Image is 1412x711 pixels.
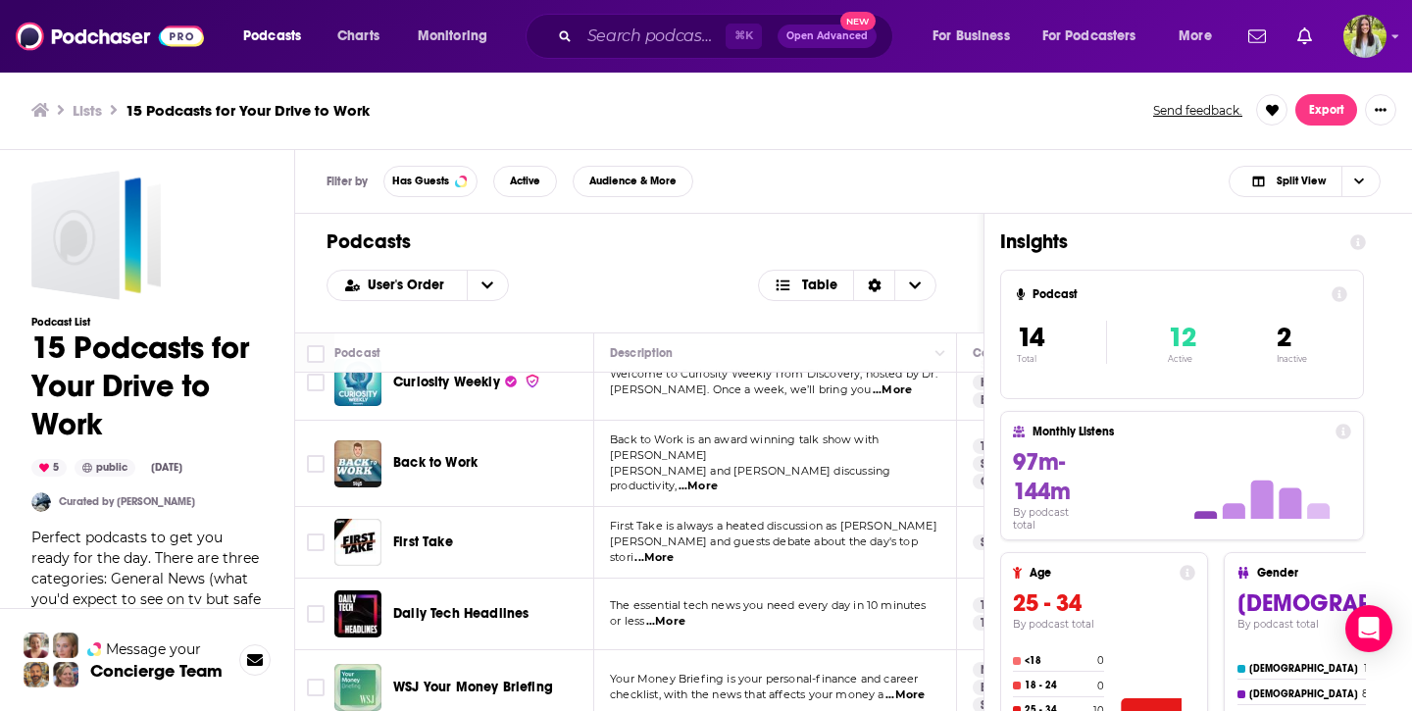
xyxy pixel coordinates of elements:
[106,639,201,659] span: Message your
[1179,23,1212,50] span: More
[334,341,380,365] div: Podcast
[229,21,327,52] button: open menu
[973,474,1030,489] a: Culture
[973,662,1018,678] a: News
[610,341,673,365] div: Description
[75,459,135,477] div: public
[1033,425,1327,438] h4: Monthly Listens
[334,440,381,487] img: Back to Work
[393,533,453,552] a: First Take
[53,633,78,658] img: Jules Profile
[327,175,368,188] h3: Filter by
[334,590,381,637] img: Daily Tech Headlines
[973,341,1034,365] div: Categories
[610,687,884,701] span: checklist, with the news that affects your money a
[610,367,937,381] span: Welcome to Curiosity Weekly from Discovery, hosted by Dr.
[1168,321,1196,354] span: 12
[679,479,718,494] span: ...More
[307,679,325,696] span: Toggle select row
[1097,654,1104,667] h4: 0
[1025,655,1093,667] h4: <18
[307,455,325,473] span: Toggle select row
[1025,680,1093,691] h4: 18 - 24
[1229,166,1381,197] h2: Choose View
[307,533,325,551] span: Toggle select row
[467,271,508,300] button: open menu
[758,270,937,301] button: Choose View
[610,432,879,462] span: Back to Work is an award winning talk show with [PERSON_NAME]
[1343,15,1387,58] img: User Profile
[634,550,674,566] span: ...More
[885,687,925,703] span: ...More
[1345,605,1392,652] div: Open Intercom Messenger
[1168,354,1196,364] p: Active
[973,392,1046,408] a: Education
[802,279,837,292] span: Table
[393,453,478,473] a: Back to Work
[525,373,540,389] img: verified Badge
[726,24,762,49] span: ⌘ K
[392,176,449,186] span: Has Guests
[1000,229,1335,254] h1: Insights
[393,605,529,622] span: Daily Tech Headlines
[1295,94,1357,126] button: Export
[933,23,1010,50] span: For Business
[929,341,952,365] button: Column Actions
[973,375,1026,390] a: Health
[393,533,453,550] span: First Take
[1365,94,1396,126] button: Show More Button
[393,374,500,390] span: Curiosity Weekly
[973,597,1052,613] a: Technology
[1364,662,1368,675] h4: 1
[1030,21,1165,52] button: open menu
[610,614,644,628] span: or less
[24,662,49,687] img: Jon Profile
[510,176,540,186] span: Active
[1240,20,1274,53] a: Show notifications dropdown
[334,359,381,406] img: Curiosity Weekly
[31,492,51,512] img: Morgandelisle
[31,316,263,329] h3: Podcast List
[418,23,487,50] span: Monitoring
[786,31,868,41] span: Open Advanced
[31,171,161,300] a: 15 Podcasts for Your Drive to Work
[73,101,102,120] h3: Lists
[327,229,952,254] h1: Podcasts
[24,633,49,658] img: Sydney Profile
[610,598,927,612] span: The essential tech news you need every day in 10 minutes
[1030,566,1172,580] h4: Age
[393,604,529,624] a: Daily Tech Headlines
[1277,321,1291,354] span: 2
[53,662,78,687] img: Barbara Profile
[327,270,509,301] h2: Choose List sort
[840,12,876,30] span: New
[334,664,381,711] img: WSJ Your Money Briefing
[610,464,890,493] span: [PERSON_NAME] and [PERSON_NAME] discussing productivity,
[1042,23,1136,50] span: For Podcasters
[1017,321,1044,354] span: 14
[493,166,557,197] button: Active
[334,519,381,566] img: First Take
[973,534,1023,550] a: Sports
[337,23,379,50] span: Charts
[1249,688,1358,700] h4: [DEMOGRAPHIC_DATA]
[1343,15,1387,58] span: Logged in as meaghanyoungblood
[1343,15,1387,58] button: Show profile menu
[59,495,195,508] a: Curated by [PERSON_NAME]
[16,18,204,55] a: Podchaser - Follow, Share and Rate Podcasts
[1013,447,1071,506] span: 97m-144m
[610,382,871,396] span: [PERSON_NAME]. Once a week, we’ll bring you
[404,21,513,52] button: open menu
[544,14,912,59] div: Search podcasts, credits, & more...
[778,25,877,48] button: Open AdvancedNew
[90,661,223,681] h3: Concierge Team
[393,679,553,695] span: WSJ Your Money Briefing
[393,373,540,392] a: Curiosity Weekly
